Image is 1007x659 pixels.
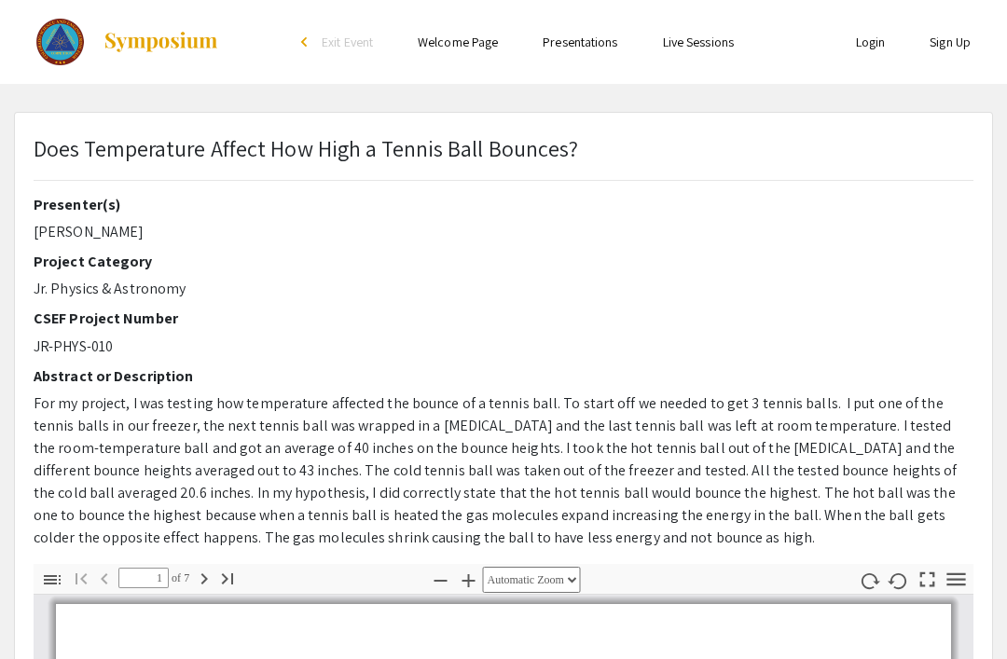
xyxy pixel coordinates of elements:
button: Toggle Sidebar [36,567,68,594]
p: Jr. Physics & Astronomy [34,278,973,300]
button: Next Page [188,565,220,592]
h2: Project Category [34,253,973,270]
button: Zoom Out [425,567,457,594]
span: of 7 [169,568,190,588]
button: Previous Page [89,565,120,592]
button: Switch to Presentation Mode [911,564,943,591]
span: Exit Event [322,34,373,50]
a: Sign Up [930,34,971,50]
button: Zoom In [453,567,485,594]
select: Zoom [483,567,581,593]
span: For my project, I was testing how temperature affected the bounce of a tennis ball. To start off ... [34,393,958,547]
input: Page [118,568,169,588]
h2: Presenter(s) [34,196,973,213]
img: Symposium by ForagerOne [103,31,219,53]
button: Go to First Page [65,565,97,592]
p: Does Temperature Affect How High a Tennis Ball Bounces? [34,131,579,165]
button: Rotate Clockwise [853,567,885,594]
button: Tools [940,567,972,594]
a: The 2023 Colorado Science & Engineering Fair [14,19,219,65]
div: arrow_back_ios [301,36,312,48]
a: Live Sessions [663,34,734,50]
button: Go to Last Page [212,565,243,592]
p: JR-PHYS-010 [34,336,973,358]
a: Presentations [543,34,617,50]
a: Login [856,34,886,50]
img: The 2023 Colorado Science & Engineering Fair [36,19,84,65]
a: Welcome Page [418,34,498,50]
h2: CSEF Project Number [34,309,973,327]
button: Rotate Counterclockwise [882,567,914,594]
p: [PERSON_NAME] [34,221,973,243]
h2: Abstract or Description [34,367,973,385]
